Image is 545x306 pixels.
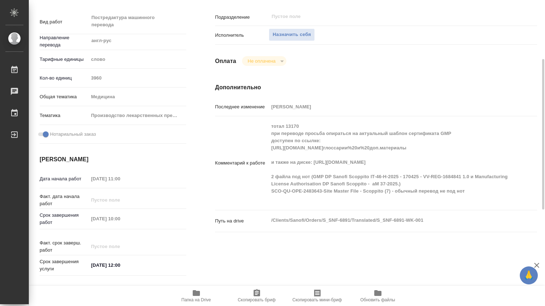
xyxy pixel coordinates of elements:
[287,286,348,306] button: Скопировать мини-бриф
[40,258,89,273] p: Срок завершения услуги
[292,297,342,302] span: Скопировать мини-бриф
[40,34,89,49] p: Направление перевода
[215,159,269,167] p: Комментарий к работе
[215,14,269,21] p: Подразделение
[40,18,89,26] p: Вид работ
[348,286,408,306] button: Обновить файлы
[40,56,89,63] p: Тарифные единицы
[215,103,269,111] p: Последнее изменение
[238,297,276,302] span: Скопировать бриф
[50,131,96,138] span: Нотариальный заказ
[89,53,186,66] div: слово
[269,102,510,112] input: Пустое поле
[271,12,493,21] input: Пустое поле
[215,32,269,39] p: Исполнитель
[40,155,186,164] h4: [PERSON_NAME]
[89,109,186,122] div: Производство лекарственных препаратов
[520,266,538,284] button: 🙏
[40,212,89,226] p: Срок завершения работ
[269,214,510,226] textarea: /Clients/Sanofi/Orders/S_SNF-6891/Translated/S_SNF-6891-WK-001
[242,56,286,66] div: Не оплачена
[89,174,152,184] input: Пустое поле
[269,28,315,41] button: Назначить себя
[523,268,535,283] span: 🙏
[227,286,287,306] button: Скопировать бриф
[269,120,510,204] textarea: тотал 13170 при переводе просьба опираться на актуальный шаблон сертификата GMP доступен по ссылк...
[89,213,152,224] input: Пустое поле
[360,297,395,302] span: Обновить файлы
[273,31,311,39] span: Назначить себя
[182,297,211,302] span: Папка на Drive
[40,112,89,119] p: Тематика
[166,286,227,306] button: Папка на Drive
[40,239,89,254] p: Факт. срок заверш. работ
[40,75,89,82] p: Кол-во единиц
[89,260,152,270] input: ✎ Введи что-нибудь
[215,57,236,66] h4: Оплата
[89,73,186,83] input: Пустое поле
[89,195,152,205] input: Пустое поле
[215,83,537,92] h4: Дополнительно
[40,175,89,183] p: Дата начала работ
[40,93,89,100] p: Общая тематика
[89,91,186,103] div: Медицина
[246,58,278,64] button: Не оплачена
[215,217,269,225] p: Путь на drive
[89,241,152,252] input: Пустое поле
[40,193,89,207] p: Факт. дата начала работ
